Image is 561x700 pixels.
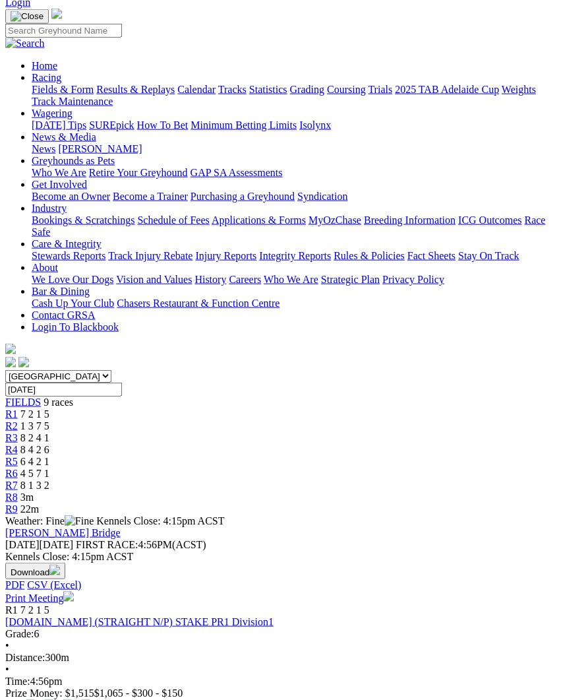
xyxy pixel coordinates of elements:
[5,9,49,24] button: Toggle navigation
[5,563,65,579] button: Download
[5,579,24,590] a: PDF
[32,143,55,154] a: News
[5,468,18,479] a: R6
[191,119,297,131] a: Minimum Betting Limits
[407,250,456,261] a: Fact Sheets
[44,397,73,408] span: 9 races
[27,579,81,590] a: CSV (Excel)
[297,191,347,202] a: Syndication
[5,579,556,591] div: Download
[191,191,295,202] a: Purchasing a Greyhound
[218,84,247,95] a: Tracks
[32,286,90,297] a: Bar & Dining
[76,539,138,550] span: FIRST RACE:
[20,492,34,503] span: 3m
[32,214,545,238] a: Race Safe
[5,397,41,408] a: FIELDS
[195,250,256,261] a: Injury Reports
[32,309,95,321] a: Contact GRSA
[309,214,361,226] a: MyOzChase
[5,664,9,675] span: •
[458,214,521,226] a: ICG Outcomes
[89,119,134,131] a: SUREpick
[5,616,274,627] a: [DOMAIN_NAME] (STRAIGHT N/P) STAKE PR1 Division1
[194,274,226,285] a: History
[5,344,16,354] img: logo-grsa-white.png
[32,274,113,285] a: We Love Our Dogs
[32,262,58,273] a: About
[5,652,556,664] div: 300m
[5,539,40,550] span: [DATE]
[368,84,392,95] a: Trials
[32,119,86,131] a: [DATE] Tips
[458,250,519,261] a: Stay On Track
[249,84,287,95] a: Statistics
[32,191,556,203] div: Get Involved
[5,492,18,503] a: R8
[89,167,188,178] a: Retire Your Greyhound
[327,84,366,95] a: Coursing
[32,214,556,238] div: Industry
[5,592,74,604] a: Print Meeting
[5,687,556,699] div: Prize Money: $1,515
[32,203,67,214] a: Industry
[32,238,102,249] a: Care & Integrity
[20,420,49,431] span: 1 3 7 5
[191,167,283,178] a: GAP SA Assessments
[5,456,18,467] a: R5
[18,357,29,367] img: twitter.svg
[5,24,122,38] input: Search
[108,250,192,261] a: Track Injury Rebate
[32,84,94,95] a: Fields & Form
[137,119,189,131] a: How To Bet
[5,420,18,431] a: R2
[5,676,556,687] div: 4:56pm
[96,84,175,95] a: Results & Replays
[5,38,45,49] img: Search
[264,274,318,285] a: Who We Are
[32,191,110,202] a: Become an Owner
[5,652,45,663] span: Distance:
[137,214,209,226] a: Schedule of Fees
[5,444,18,455] a: R4
[20,456,49,467] span: 6 4 2 1
[334,250,405,261] a: Rules & Policies
[395,84,499,95] a: 2025 TAB Adelaide Cup
[299,119,331,131] a: Isolynx
[11,11,44,22] img: Close
[32,179,87,190] a: Get Involved
[32,119,556,131] div: Wagering
[229,274,261,285] a: Careers
[49,565,60,575] img: download.svg
[364,214,456,226] a: Breeding Information
[32,321,119,333] a: Login To Blackbook
[32,84,556,108] div: Racing
[116,274,192,285] a: Vision and Values
[5,551,556,563] div: Kennels Close: 4:15pm ACST
[63,591,74,602] img: printer.svg
[32,298,114,309] a: Cash Up Your Club
[96,515,224,526] span: Kennels Close: 4:15pm ACST
[32,167,86,178] a: Who We Are
[20,480,49,491] span: 8 1 3 2
[5,383,122,397] input: Select date
[117,298,280,309] a: Chasers Restaurant & Function Centre
[32,167,556,179] div: Greyhounds as Pets
[5,503,18,515] a: R9
[5,527,121,538] a: [PERSON_NAME] Bridge
[5,480,18,491] a: R7
[76,539,206,550] span: 4:56PM(ACST)
[321,274,380,285] a: Strategic Plan
[5,408,18,420] a: R1
[20,503,39,515] span: 22m
[212,214,306,226] a: Applications & Forms
[32,60,57,71] a: Home
[5,515,96,526] span: Weather: Fine
[20,468,49,479] span: 4 5 7 1
[20,444,49,455] span: 8 4 2 6
[5,676,30,687] span: Time:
